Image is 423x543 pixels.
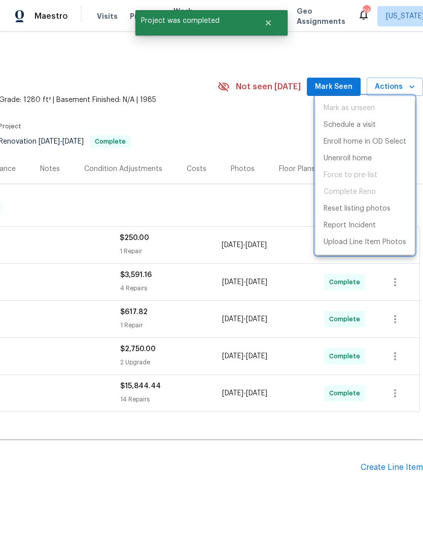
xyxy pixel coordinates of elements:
[315,167,414,184] span: Setup visit must be completed before moving home to pre-list
[324,137,406,147] p: Enroll home in OD Select
[324,220,376,231] p: Report Incident
[315,184,414,200] span: Project is already completed
[324,237,406,248] p: Upload Line Item Photos
[324,203,391,214] p: Reset listing photos
[324,120,376,130] p: Schedule a visit
[324,153,372,164] p: Unenroll home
